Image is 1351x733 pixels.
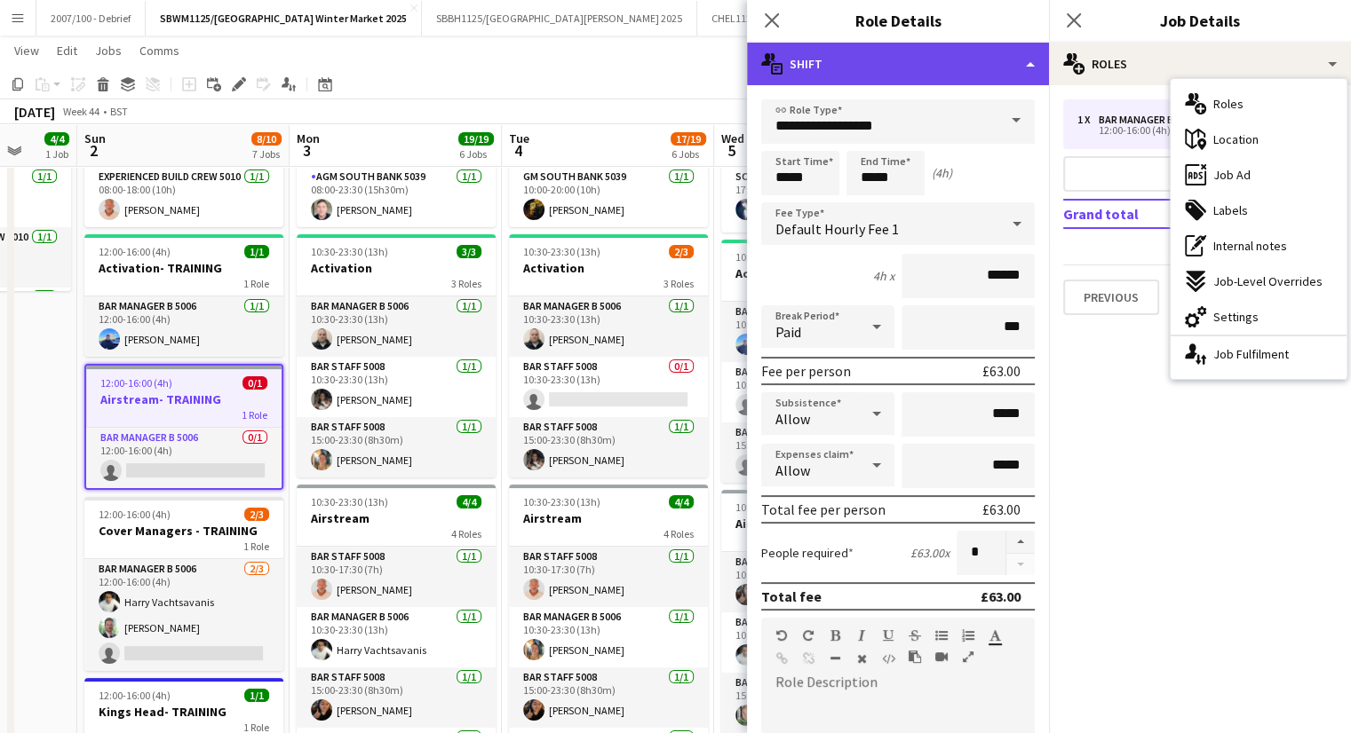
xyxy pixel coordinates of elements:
div: Shift [747,43,1049,85]
label: People required [761,545,854,561]
h3: Job Details [1049,9,1351,32]
span: 1 Role [243,277,269,290]
app-job-card: 10:30-23:30 (13h)3/3Activation3 RolesBar Manager B 50061/110:30-23:30 (13h)[PERSON_NAME]Bar Staff... [297,234,496,477]
button: Add role [1063,156,1337,192]
app-card-role: Bar Manager B 50061/112:00-16:00 (4h)[PERSON_NAME] [84,296,283,357]
span: Settings [1213,309,1259,325]
span: 4/4 [669,495,694,508]
app-card-role: Bar Staff 50081/115:00-23:30 (8h30m)[PERSON_NAME] [721,673,920,733]
span: 3 Roles [664,277,694,290]
span: Allow [775,410,810,428]
span: 10:30-23:30 (13h) [523,495,600,508]
span: 10:30-23:30 (13h) [523,245,600,258]
app-card-role: Bar Staff 50081/115:00-23:30 (8h30m)[PERSON_NAME] [509,667,708,728]
div: 4h x [873,268,894,284]
span: Wed [721,130,744,146]
span: 10:30-23:30 (13h) [311,245,388,258]
button: SBWM1125/[GEOGRAPHIC_DATA] Winter Market 2025 [146,1,422,35]
h3: Airstream- TRAINING [86,391,282,407]
app-card-role: South Bank Deputy Manager 50391/117:00-23:30 (6h30m)![PERSON_NAME] [PERSON_NAME] [721,167,920,233]
div: Job Fulfilment [1171,336,1347,372]
div: £63.00 [982,362,1021,380]
span: Roles [1213,96,1244,112]
span: Week 44 [59,105,103,118]
div: 7 Jobs [252,147,281,161]
span: Mon [297,130,320,146]
div: 6 Jobs [459,147,493,161]
div: 6 Jobs [672,147,705,161]
a: View [7,39,46,62]
span: 4 Roles [664,527,694,540]
span: View [14,43,39,59]
app-job-card: 12:00-16:00 (4h)1/1Activation- TRAINING1 RoleBar Manager B 50061/112:00-16:00 (4h)[PERSON_NAME] [84,234,283,357]
app-card-role: Experienced Build Crew 50101/108:00-18:00 (10h)[PERSON_NAME] [84,167,283,227]
h3: Cover Managers - TRAINING [84,523,283,539]
button: Text Color [989,628,1001,642]
span: Edit [57,43,77,59]
app-card-role: Bar Staff 50081/110:30-17:30 (7h)[PERSON_NAME] [509,547,708,607]
div: [DATE] [14,103,55,121]
span: Jobs [95,43,122,59]
span: 1/1 [244,689,269,702]
button: 2007/100 - Debrief [36,1,146,35]
span: 2 [82,140,106,161]
div: Roles [1049,43,1351,85]
app-job-card: 10:30-23:30 (13h)1/3Activation3 RolesBar Manager B 50061/110:30-23:30 (13h)[PERSON_NAME]Bar Staff... [721,240,920,483]
app-card-role: Bar Staff 50080/115:00-23:30 (8h30m) [721,422,920,483]
span: 12:00-16:00 (4h) [99,689,171,702]
button: Unordered List [935,628,948,642]
h3: Airstream [721,516,920,532]
span: 4/4 [457,495,481,508]
app-card-role: Bar Manager B 50061/110:30-23:30 (13h)[PERSON_NAME] [297,296,496,357]
span: 10:30-23:30 (13h) [735,500,813,514]
app-card-role: Bar Manager B 50062/312:00-16:00 (4h)Ηarry Vachtsavanis[PERSON_NAME] [84,559,283,671]
span: 12:00-16:00 (4h) [99,245,171,258]
div: 1 x [1077,114,1099,126]
h3: Role Details [747,9,1049,32]
span: Location [1213,131,1259,147]
button: Redo [802,628,815,642]
button: Paste as plain text [909,650,921,664]
div: Bar Manager B 5006 [1099,114,1204,126]
app-card-role: Bar Staff 50081/115:00-23:30 (8h30m)[PERSON_NAME] [297,667,496,728]
h3: Activation [297,260,496,276]
span: 10:30-23:30 (13h) [311,495,388,508]
div: 12:00-16:00 (4h) [1077,126,1304,135]
div: 10:30-23:30 (13h)2/3Activation3 RolesBar Manager B 50061/110:30-23:30 (13h)[PERSON_NAME]Bar Staff... [509,234,708,477]
app-card-role: GM South Bank 50391/110:00-20:00 (10h)[PERSON_NAME] [509,167,708,227]
div: £63.00 [982,500,1021,518]
button: Italic [855,628,868,642]
span: 3/3 [457,245,481,258]
app-card-role: Bar Staff 50080/110:30-23:30 (13h) [509,357,708,417]
div: Total fee [761,587,822,605]
span: 12:00-16:00 (4h) [99,508,171,521]
span: 12:00-16:00 (4h) [100,376,172,390]
h3: Airstream [509,510,708,526]
span: 4 Roles [451,527,481,540]
span: 19/19 [458,132,494,146]
app-card-role: AGM South Bank 50391/108:00-23:30 (15h30m)[PERSON_NAME] [297,167,496,227]
span: Internal notes [1213,238,1287,254]
div: 12:00-16:00 (4h)2/3Cover Managers - TRAINING1 RoleBar Manager B 50062/312:00-16:00 (4h)Ηarry Vach... [84,497,283,671]
a: Comms [132,39,187,62]
div: £63.00 x [910,545,950,561]
span: Job Ad [1213,167,1251,183]
span: 1 Role [243,540,269,553]
button: Clear Formatting [855,651,868,666]
app-card-role: Bar Manager B 50060/112:00-16:00 (4h) [86,428,282,488]
button: Horizontal Line [829,651,841,666]
app-card-role: Bar Manager B 50061/110:30-23:30 (13h)[PERSON_NAME] [721,302,920,362]
span: 3 [294,140,320,161]
h3: Kings Head- TRAINING [84,704,283,720]
button: SBBH1125/[GEOGRAPHIC_DATA][PERSON_NAME] 2025 [422,1,697,35]
app-job-card: 12:00-16:00 (4h)0/1Airstream- TRAINING1 RoleBar Manager B 50060/112:00-16:00 (4h) [84,364,283,490]
button: Insert video [935,650,948,664]
span: Default Hourly Fee 1 [775,220,899,238]
span: Job-Level Overrides [1213,273,1323,289]
button: Underline [882,628,894,642]
h3: Airstream [297,510,496,526]
span: 0/1 [242,376,267,390]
